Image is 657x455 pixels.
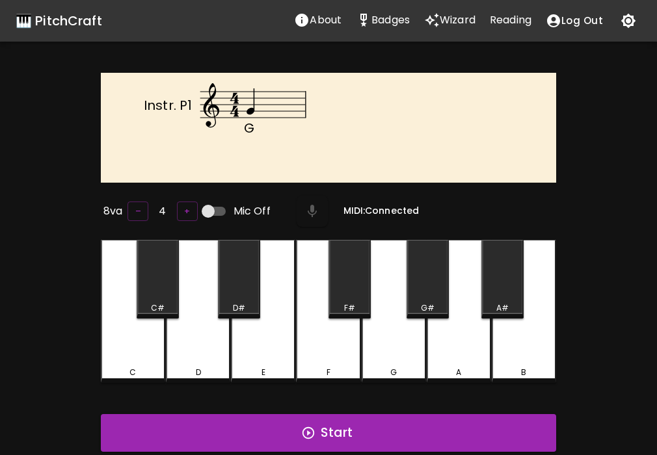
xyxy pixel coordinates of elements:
[349,7,417,34] a: Stats
[261,367,265,378] div: E
[244,119,254,137] text: G
[390,367,397,378] div: G
[349,7,417,33] button: Stats
[521,367,526,378] div: B
[539,7,610,34] button: account of current user
[144,96,192,114] text: Instr. P1
[310,12,342,28] p: About
[483,7,539,34] a: Reading
[129,367,136,378] div: C
[417,7,483,34] a: Wizard
[101,414,556,452] button: Start
[417,7,483,33] button: Wizard
[16,10,102,31] a: 🎹 PitchCraft
[456,367,461,378] div: A
[234,203,271,219] span: Mic Off
[440,12,476,28] p: Wizard
[103,202,122,220] h6: 8va
[196,367,201,378] div: D
[490,12,531,28] p: Reading
[177,201,198,222] button: +
[483,7,539,33] button: Reading
[151,302,165,314] div: C#
[344,302,355,314] div: F#
[287,7,349,34] a: About
[496,302,509,314] div: A#
[371,12,410,28] p: Badges
[421,302,435,314] div: G#
[233,302,245,314] div: D#
[159,202,166,220] h6: 4
[343,204,419,218] h6: MIDI: Connected
[327,367,330,378] div: F
[287,7,349,33] button: About
[127,201,148,222] button: –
